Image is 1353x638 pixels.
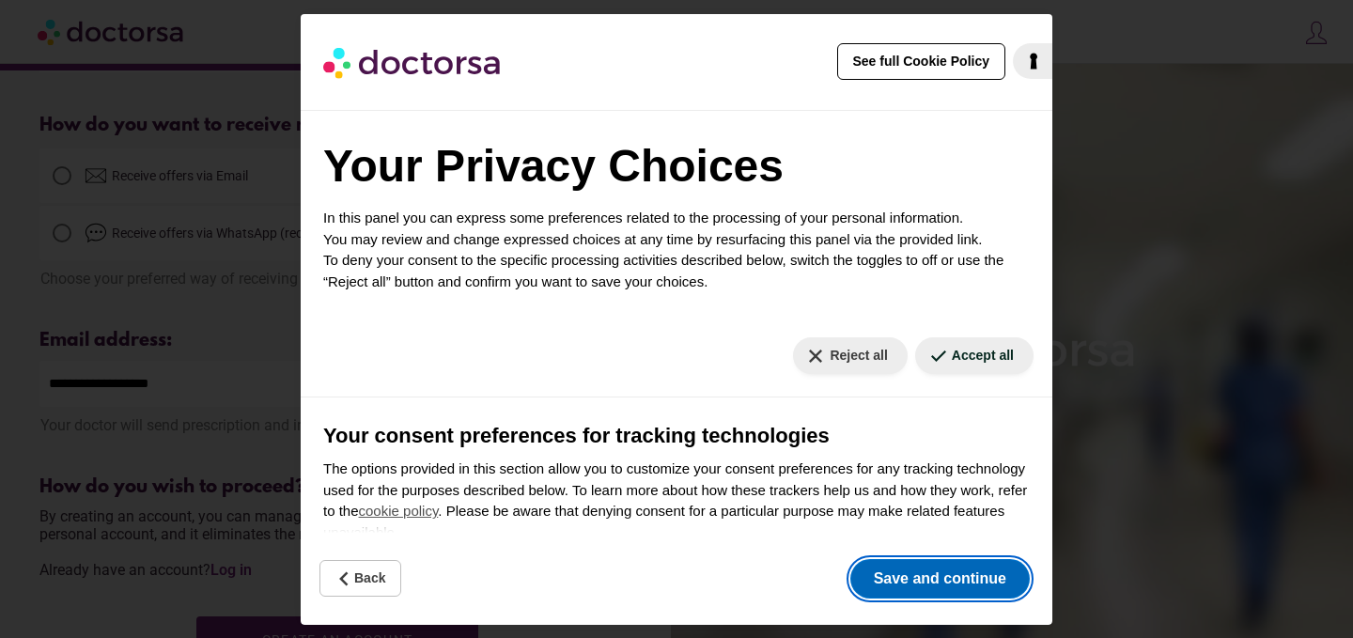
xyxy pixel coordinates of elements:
[853,52,990,71] span: See full Cookie Policy
[323,208,1030,292] p: In this panel you can express some preferences related to the processing of your personal informa...
[319,560,401,597] button: Back
[837,43,1006,80] button: See full Cookie Policy
[323,459,1030,543] p: The options provided in this section allow you to customize your consent preferences for any trac...
[850,559,1030,599] button: Save and continue
[359,503,439,519] a: cookie policy
[915,337,1034,374] button: Accept all
[323,420,1030,451] h3: Your consent preferences for tracking technologies
[1013,43,1052,79] a: iubenda - Cookie Policy and Cookie Compliance Management
[323,37,504,88] img: logo
[323,132,1030,200] h2: Your Privacy Choices
[793,337,907,374] button: Reject all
